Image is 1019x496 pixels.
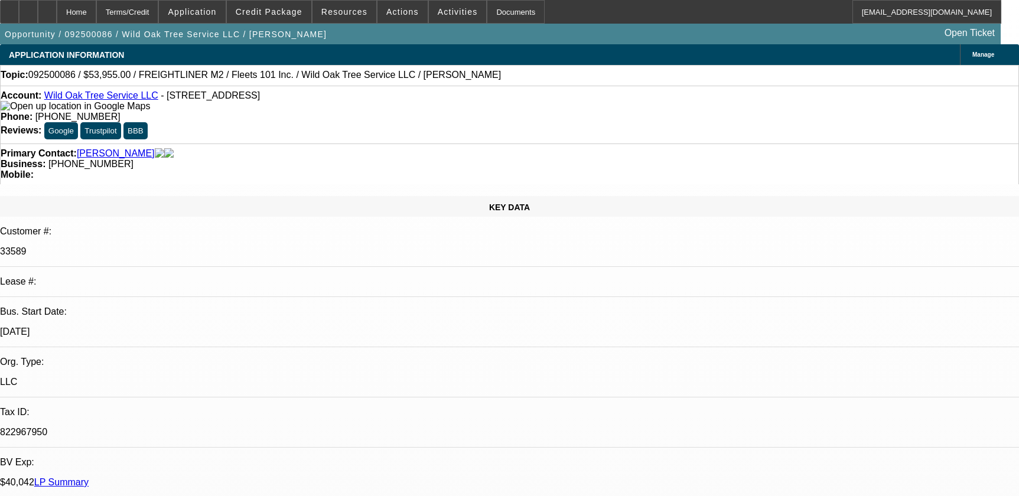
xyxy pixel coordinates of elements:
span: - [STREET_ADDRESS] [161,90,260,100]
button: Resources [312,1,376,23]
span: Opportunity / 092500086 / Wild Oak Tree Service LLC / [PERSON_NAME] [5,30,327,39]
img: linkedin-icon.png [164,148,174,159]
span: [PHONE_NUMBER] [35,112,121,122]
button: Activities [429,1,487,23]
button: Google [44,122,78,139]
span: Actions [386,7,419,17]
span: [PHONE_NUMBER] [48,159,134,169]
a: Wild Oak Tree Service LLC [44,90,158,100]
span: Resources [321,7,367,17]
span: Application [168,7,216,17]
img: Open up location in Google Maps [1,101,150,112]
button: Application [159,1,225,23]
strong: Phone: [1,112,32,122]
button: Actions [377,1,428,23]
span: Activities [438,7,478,17]
strong: Topic: [1,70,28,80]
span: Manage [972,51,994,58]
strong: Reviews: [1,125,41,135]
button: Trustpilot [80,122,121,139]
span: Credit Package [236,7,302,17]
a: Open Ticket [940,23,1000,43]
strong: Primary Contact: [1,148,77,159]
button: BBB [123,122,148,139]
a: [PERSON_NAME] [77,148,155,159]
span: KEY DATA [489,203,530,212]
span: APPLICATION INFORMATION [9,50,124,60]
a: LP Summary [34,477,89,487]
strong: Mobile: [1,169,34,180]
strong: Business: [1,159,45,169]
span: 092500086 / $53,955.00 / FREIGHTLINER M2 / Fleets 101 Inc. / Wild Oak Tree Service LLC / [PERSON_... [28,70,501,80]
img: facebook-icon.png [155,148,164,159]
button: Credit Package [227,1,311,23]
a: View Google Maps [1,101,150,111]
strong: Account: [1,90,41,100]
